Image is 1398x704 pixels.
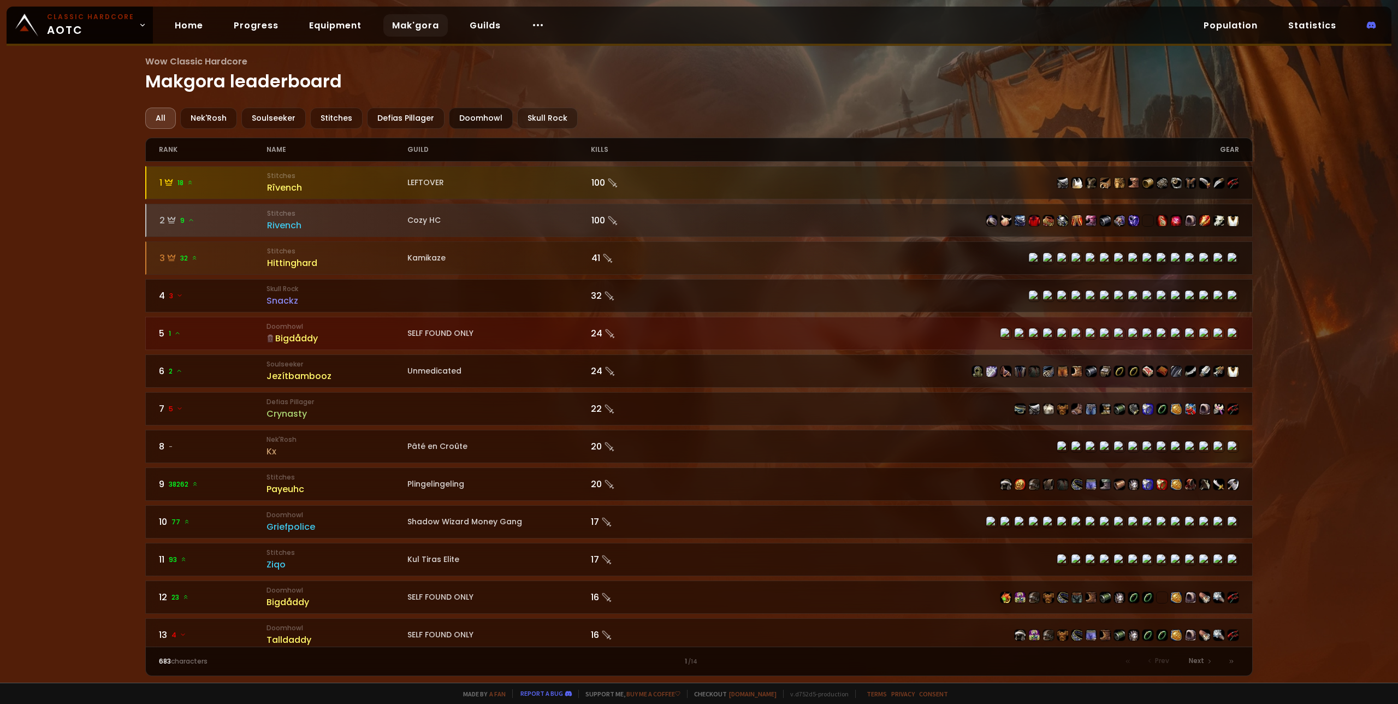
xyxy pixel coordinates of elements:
[1199,404,1210,415] img: item-2059
[241,108,306,129] div: Soulseeker
[266,482,407,496] div: Payeuhc
[1185,592,1196,603] img: item-13121
[1171,366,1182,377] img: item-13340
[266,369,407,383] div: Jezítbambooz
[1199,592,1210,603] img: item-7736
[1114,630,1125,641] img: item-9428
[1043,215,1054,226] img: item-19682
[1057,592,1068,603] img: item-13117
[517,108,578,129] div: Skull Rock
[919,690,948,698] a: Consent
[591,477,699,491] div: 20
[1000,215,1011,226] img: item-22403
[1142,404,1153,415] img: item-2933
[1157,366,1168,377] img: item-13209
[407,478,591,490] div: Plingelingeling
[1199,366,1210,377] img: item-12939
[1086,479,1097,490] img: item-9624
[591,176,700,190] div: 100
[591,138,699,161] div: kills
[145,618,1253,652] a: 134 DoomhowlTalldaddySELF FOUND ONLY16 item-7413item-13088item-9894item-4119item-13117item-9624it...
[1228,592,1239,603] img: item-4087
[1100,404,1111,415] img: item-1121
[1043,366,1054,377] img: item-16713
[266,322,407,332] small: Doomhowl
[266,585,407,595] small: Doomhowl
[1015,592,1026,603] img: item-13088
[1157,215,1168,226] img: item-22268
[1185,366,1196,377] img: item-17705
[266,294,407,307] div: Snackz
[180,216,194,226] span: 9
[1157,479,1168,490] img: item-7686
[1071,366,1082,377] img: item-16711
[225,14,287,37] a: Progress
[457,690,506,698] span: Made by
[1114,215,1125,226] img: item-16801
[266,633,407,647] div: Talldaddy
[986,366,997,377] img: item-15411
[159,364,267,378] div: 6
[1015,479,1026,490] img: item-7746
[687,690,777,698] span: Checkout
[1157,178,1168,188] img: item-10413
[177,178,193,188] span: 18
[1142,366,1153,377] img: item-19120
[1185,479,1196,490] img: item-5193
[407,365,591,377] div: Unmedicated
[145,581,1253,614] a: 1223 DoomhowlBigdåddySELF FOUND ONLY16 item-10588item-13088item-9894item-4119item-13117item-15157...
[1015,366,1026,377] img: item-2105
[169,442,173,452] span: -
[783,690,849,698] span: v. d752d5 - production
[1213,366,1224,377] img: item-2100
[1000,592,1011,603] img: item-10588
[266,284,407,294] small: Skull Rock
[159,477,267,491] div: 9
[1071,404,1082,415] img: item-6468
[1199,479,1210,490] img: item-15225
[1171,592,1182,603] img: item-209612
[1086,592,1097,603] img: item-9885
[1155,656,1169,666] span: Prev
[145,392,1253,425] a: 75 Defias PillagerCrynasty22 item-4385item-10657item-148item-2041item-6468item-10410item-1121item...
[407,215,591,226] div: Cozy HC
[267,256,407,270] div: Hittinghard
[145,543,1253,576] a: 1193 StitchesZiqoKul Tiras Elite17 item-12998item-6096item-2800item-2911item-12987item-4320item-1...
[159,289,267,303] div: 4
[169,291,183,301] span: 3
[1100,479,1111,490] img: item-9776
[145,317,1253,350] a: 51DoomhowlBigdåddySELF FOUND ONLY24 item-10588item-13088item-10774item-4119item-13117item-15157it...
[171,517,190,527] span: 77
[267,209,407,218] small: Stitches
[699,138,1239,161] div: gear
[1142,479,1153,490] img: item-2933
[1071,630,1082,641] img: item-13117
[1114,404,1125,415] img: item-15331
[266,472,407,482] small: Stitches
[1128,592,1139,603] img: item-12011
[180,108,237,129] div: Nek'Rosh
[159,402,267,416] div: 7
[145,505,1253,539] a: 1077 DoomhowlGriefpoliceShadow Wizard Money Gang17 item-10504item-7722item-9912item-4335item-1076...
[266,558,407,571] div: Ziqo
[489,690,506,698] a: a fan
[1213,479,1224,490] img: item-5191
[267,218,407,232] div: Rivench
[1029,630,1040,641] img: item-13088
[310,108,363,129] div: Stitches
[1015,630,1026,641] img: item-7413
[1157,404,1168,415] img: item-12006
[169,480,198,489] span: 38262
[1142,630,1153,641] img: item-12011
[1213,630,1224,641] img: item-1207
[1015,404,1026,415] img: item-4385
[159,553,267,566] div: 11
[159,138,267,161] div: rank
[1128,404,1139,415] img: item-6586
[407,138,591,161] div: guild
[429,656,969,666] div: 1
[449,108,513,129] div: Doomhowl
[1128,479,1139,490] img: item-7690
[578,690,680,698] span: Support me,
[891,690,915,698] a: Privacy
